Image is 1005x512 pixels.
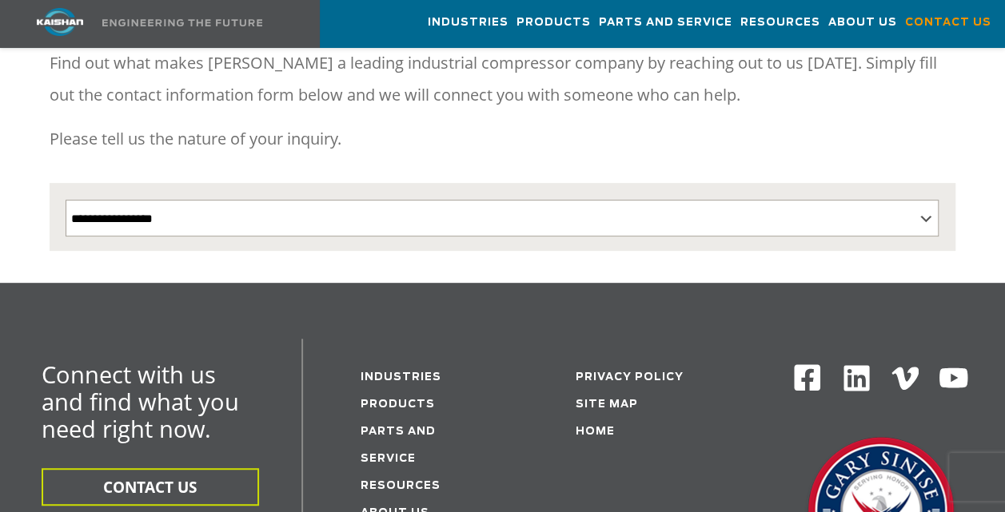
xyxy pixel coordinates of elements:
a: Parts and service [361,427,436,464]
a: Home [576,427,615,437]
a: Contact Us [905,1,991,44]
button: CONTACT US [42,468,259,506]
p: Please tell us the nature of your inquiry. [50,123,955,155]
span: Connect with us and find what you need right now. [42,359,239,444]
span: Products [516,14,591,32]
a: Products [361,399,435,410]
a: Resources [361,481,441,491]
span: About Us [828,14,897,32]
a: About Us [828,1,897,44]
a: Parts and Service [599,1,732,44]
span: Contact Us [905,14,991,32]
a: Products [516,1,591,44]
img: Youtube [938,363,969,394]
a: Industries [428,1,508,44]
img: Facebook [792,363,822,392]
a: Site Map [576,399,638,410]
span: Parts and Service [599,14,732,32]
a: Resources [740,1,820,44]
p: If you want to learn more about us and what we can do for you, our team is happy to answer any qu... [50,15,955,111]
a: Industries [361,372,441,383]
span: Resources [740,14,820,32]
img: Vimeo [891,367,919,390]
img: Engineering the future [102,19,262,26]
a: Privacy Policy [576,372,684,383]
img: Linkedin [841,363,872,394]
span: Industries [428,14,508,32]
